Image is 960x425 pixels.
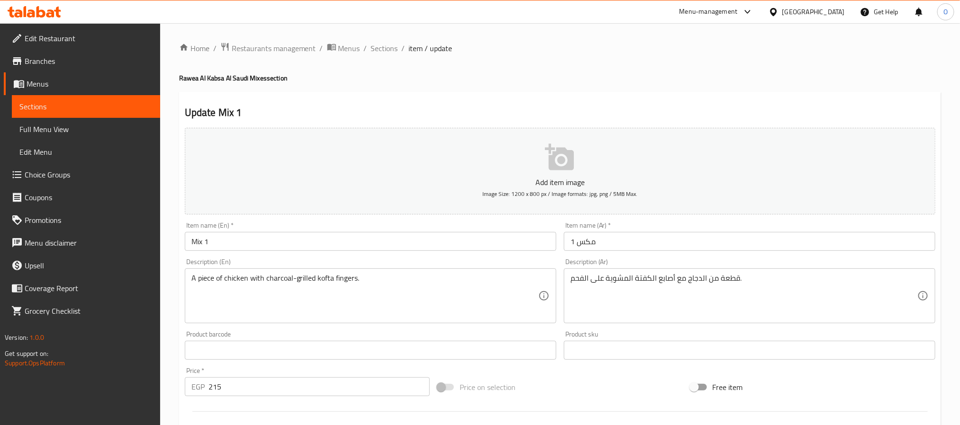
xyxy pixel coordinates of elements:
span: Edit Restaurant [25,33,153,44]
h2: Update Mix 1 [185,106,935,120]
span: Restaurants management [232,43,316,54]
span: Get support on: [5,347,48,360]
span: item / update [409,43,453,54]
span: Menu disclaimer [25,237,153,248]
a: Edit Restaurant [4,27,160,50]
span: Coupons [25,192,153,203]
span: Coverage Report [25,283,153,294]
nav: breadcrumb [179,42,941,54]
input: Please enter product barcode [185,341,556,360]
span: Menus [27,78,153,89]
span: Image Size: 1200 x 800 px / Image formats: jpg, png / 5MB Max. [482,188,637,199]
span: Full Menu View [19,124,153,135]
a: Edit Menu [12,141,160,163]
p: EGP [191,381,205,392]
a: Menu disclaimer [4,231,160,254]
a: Coverage Report [4,277,160,300]
li: / [213,43,217,54]
li: / [402,43,405,54]
span: Promotions [25,214,153,226]
span: O [943,7,948,17]
span: Free item [713,381,743,393]
span: Sections [19,101,153,112]
span: Grocery Checklist [25,305,153,317]
a: Grocery Checklist [4,300,160,322]
textarea: A piece of chicken with charcoal-grilled kofta fingers. [191,274,538,319]
input: Enter name En [185,232,556,251]
a: Sections [12,95,160,118]
a: Restaurants management [220,42,316,54]
h4: Rawea Al Kabsa Al Saudi Mixes section [179,73,941,83]
a: Choice Groups [4,163,160,186]
input: Enter name Ar [564,232,935,251]
a: Branches [4,50,160,72]
div: Menu-management [679,6,738,18]
button: Add item imageImage Size: 1200 x 800 px / Image formats: jpg, png / 5MB Max. [185,128,935,214]
a: Home [179,43,209,54]
a: Promotions [4,209,160,231]
a: Full Menu View [12,118,160,141]
span: Edit Menu [19,146,153,158]
span: Branches [25,55,153,67]
a: Support.OpsPlatform [5,357,65,369]
div: [GEOGRAPHIC_DATA] [782,7,845,17]
p: Add item image [199,177,921,188]
span: Menus [338,43,360,54]
span: Price on selection [460,381,516,393]
a: Sections [371,43,398,54]
a: Upsell [4,254,160,277]
textarea: قطعة من الدجاج مع أصابع الكفتة المشوية على الفحم. [571,274,917,319]
input: Please enter product sku [564,341,935,360]
span: Upsell [25,260,153,271]
li: / [320,43,323,54]
li: / [364,43,367,54]
a: Menus [327,42,360,54]
span: 1.0.0 [29,331,44,344]
a: Menus [4,72,160,95]
input: Please enter price [208,377,430,396]
a: Coupons [4,186,160,209]
span: Version: [5,331,28,344]
span: Choice Groups [25,169,153,180]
